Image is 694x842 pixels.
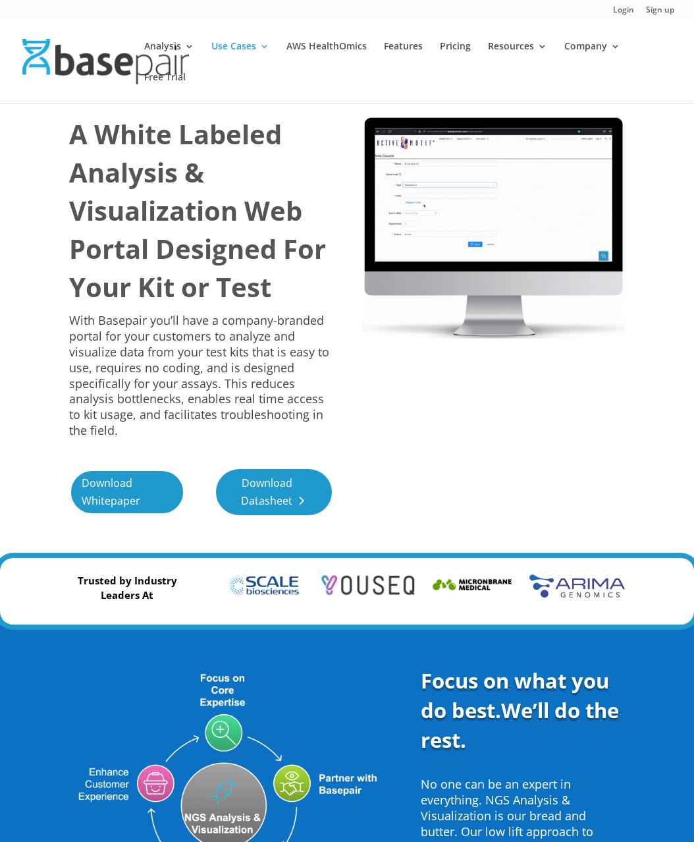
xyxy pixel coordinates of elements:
[216,469,332,515] a: Download Datasheet
[211,42,269,72] a: Use Cases
[144,72,186,103] a: Free Trial
[425,574,520,598] img: Brand Name
[78,574,177,602] strong: Trusted by Industry Leaders At
[613,6,634,20] a: Login
[384,42,423,72] a: Features
[421,667,609,724] b: Focus on what you do best.
[362,116,624,339] img: Library Prep Kit New 2022
[529,574,625,598] img: Brand Name
[216,574,311,598] img: Brand Name
[421,696,619,754] b: We’ll do the rest.
[69,116,326,305] b: A White Labeled Analysis & Visualization Web Portal Designed For Your Kit or Test
[488,42,547,72] a: Resources
[628,776,678,826] iframe: Drift Widget Chat Controller
[646,6,674,20] a: Sign up
[22,39,189,84] img: Basepair
[320,574,415,598] img: Brand Name
[564,42,620,72] a: Company
[69,312,329,438] span: With Basepair you’ll have a company-branded portal for your customers to analyze and visualize da...
[144,42,194,72] a: Analysis
[440,42,471,72] a: Pricing
[286,42,367,72] a: AWS HealthOmics
[69,469,185,515] a: Download Whitepaper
